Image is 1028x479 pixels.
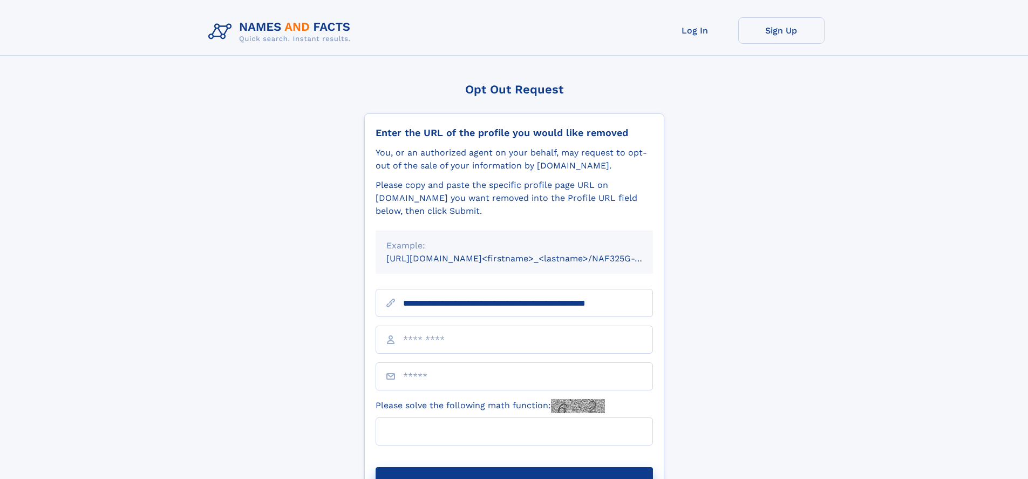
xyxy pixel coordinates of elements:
div: Enter the URL of the profile you would like removed [376,127,653,139]
img: Logo Names and Facts [204,17,359,46]
div: Opt Out Request [364,83,664,96]
div: You, or an authorized agent on your behalf, may request to opt-out of the sale of your informatio... [376,146,653,172]
a: Sign Up [738,17,825,44]
label: Please solve the following math function: [376,399,605,413]
div: Example: [386,239,642,252]
a: Log In [652,17,738,44]
div: Please copy and paste the specific profile page URL on [DOMAIN_NAME] you want removed into the Pr... [376,179,653,218]
small: [URL][DOMAIN_NAME]<firstname>_<lastname>/NAF325G-xxxxxxxx [386,253,673,264]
